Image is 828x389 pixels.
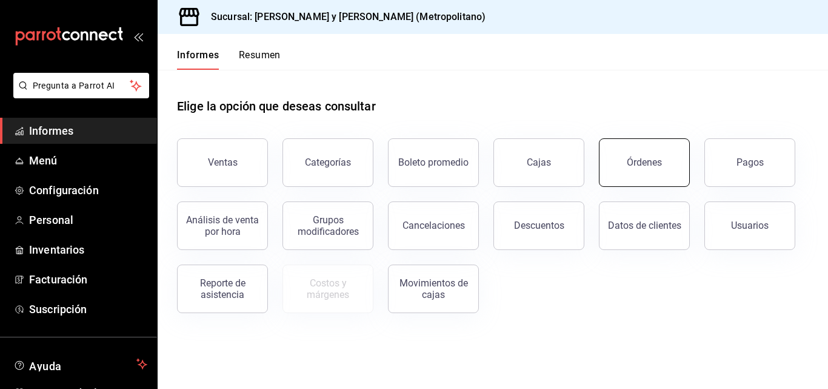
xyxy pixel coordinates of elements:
[736,157,764,168] font: Pagos
[33,81,115,90] font: Pregunta a Parrot AI
[388,265,479,313] button: Movimientos de cajas
[608,220,681,231] font: Datos de clientes
[493,138,584,187] a: Cajas
[29,360,62,373] font: Ayuda
[177,201,268,250] button: Análisis de venta por hora
[599,201,690,250] button: Datos de clientes
[731,220,769,231] font: Usuarios
[704,201,795,250] button: Usuarios
[388,201,479,250] button: Cancelaciones
[307,277,349,300] font: Costos y márgenes
[208,157,238,168] font: Ventas
[177,99,376,113] font: Elige la opción que deseas consultar
[493,201,584,250] button: Descuentos
[282,265,373,313] button: Contrata inventarios para ver este informe
[29,273,87,286] font: Facturación
[29,154,58,167] font: Menú
[514,220,564,231] font: Descuentos
[133,32,143,41] button: abrir_cajón_menú
[13,73,149,98] button: Pregunta a Parrot AI
[200,277,245,300] font: Reporte de asistencia
[29,124,73,137] font: Informes
[177,49,219,61] font: Informes
[402,220,465,231] font: Cancelaciones
[29,184,99,197] font: Configuración
[399,277,468,300] font: Movimientos de cajas
[29,214,73,226] font: Personal
[177,265,268,313] button: Reporte de asistencia
[211,11,486,22] font: Sucursal: [PERSON_NAME] y [PERSON_NAME] (Metropolitano)
[8,88,149,101] a: Pregunta a Parrot AI
[298,214,359,237] font: Grupos modificadores
[627,157,662,168] font: Órdenes
[29,243,84,256] font: Inventarios
[398,157,469,168] font: Boleto promedio
[239,49,281,61] font: Resumen
[388,138,479,187] button: Boleto promedio
[305,157,351,168] font: Categorías
[282,201,373,250] button: Grupos modificadores
[282,138,373,187] button: Categorías
[29,303,87,316] font: Suscripción
[527,157,552,168] font: Cajas
[704,138,795,187] button: Pagos
[599,138,690,187] button: Órdenes
[177,138,268,187] button: Ventas
[177,49,281,70] div: pestañas de navegación
[186,214,259,237] font: Análisis de venta por hora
